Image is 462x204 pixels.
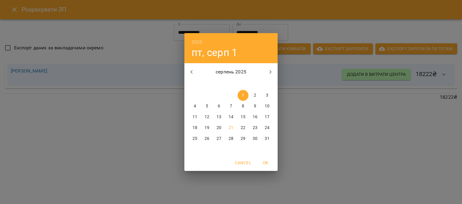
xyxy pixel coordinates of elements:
span: вт [202,81,212,87]
button: 24 [262,122,273,133]
button: 26 [202,133,212,144]
p: 30 [253,136,257,142]
button: 31 [262,133,273,144]
button: 7 [226,101,236,112]
p: 24 [265,125,269,131]
button: 5 [202,101,212,112]
p: 31 [265,136,269,142]
p: 16 [253,114,257,120]
span: ср [214,81,224,87]
button: 13 [214,112,224,122]
p: 20 [217,125,221,131]
p: 9 [254,103,256,109]
p: 23 [253,125,257,131]
span: пн [189,81,200,87]
button: 16 [250,112,260,122]
button: 21 [226,122,236,133]
button: 6 [214,101,224,112]
p: 5 [206,103,208,109]
p: 6 [218,103,220,109]
p: 28 [229,136,233,142]
button: 27 [214,133,224,144]
button: 8 [238,101,248,112]
button: 12 [202,112,212,122]
button: 9 [250,101,260,112]
button: Cancel [233,157,254,168]
button: 11 [189,112,200,122]
span: Cancel [235,159,251,166]
p: 13 [217,114,221,120]
button: пт, серп 1 [192,46,237,59]
span: сб [250,81,260,87]
button: 29 [238,133,248,144]
p: 26 [205,136,209,142]
button: OK [256,157,275,168]
span: OK [258,159,273,166]
p: 12 [205,114,209,120]
p: 19 [205,125,209,131]
p: 2 [254,92,256,98]
button: 15 [238,112,248,122]
p: 18 [192,125,197,131]
p: 8 [242,103,244,109]
span: чт [226,81,236,87]
p: 7 [230,103,232,109]
span: пт [238,81,248,87]
button: 20 [214,122,224,133]
button: 19 [202,122,212,133]
button: 18 [189,122,200,133]
p: серпень 2025 [199,68,263,76]
p: 21 [229,125,233,131]
p: 4 [194,103,196,109]
button: 14 [226,112,236,122]
p: 27 [217,136,221,142]
p: 3 [266,92,268,98]
button: 4 [189,101,200,112]
p: 11 [192,114,197,120]
p: 15 [241,114,245,120]
p: 25 [192,136,197,142]
button: 25 [189,133,200,144]
button: 10 [262,101,273,112]
button: 22 [238,122,248,133]
button: 3 [262,90,273,101]
p: 14 [229,114,233,120]
button: 1 [238,90,248,101]
button: 28 [226,133,236,144]
p: 10 [265,103,269,109]
p: 17 [265,114,269,120]
button: 17 [262,112,273,122]
p: 22 [241,125,245,131]
button: 2025 [192,38,203,46]
button: 2 [250,90,260,101]
p: 29 [241,136,245,142]
button: 30 [250,133,260,144]
button: 23 [250,122,260,133]
p: 1 [242,92,244,98]
span: нд [262,81,273,87]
